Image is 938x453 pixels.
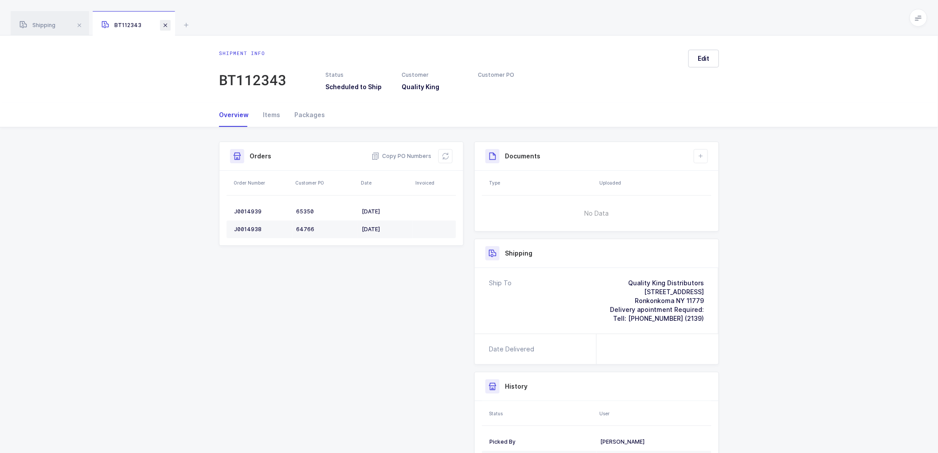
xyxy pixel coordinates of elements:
[599,179,709,186] div: Uploaded
[610,288,704,296] div: [STREET_ADDRESS]
[102,22,141,28] span: BT112343
[489,179,594,186] div: Type
[256,103,287,127] div: Items
[489,410,594,417] div: Status
[234,179,290,186] div: Order Number
[610,279,704,288] div: Quality King Distributors
[20,22,55,28] span: Shipping
[489,279,512,323] div: Ship To
[371,152,431,161] button: Copy PO Numbers
[600,438,704,445] div: [PERSON_NAME]
[296,226,355,233] div: 64766
[610,305,704,314] div: Delivery apointment Required:
[296,208,355,215] div: 65350
[415,179,453,186] div: Invoiced
[402,83,467,91] h3: Quality King
[505,382,528,391] h3: History
[478,71,544,79] div: Customer PO
[505,249,532,258] h3: Shipping
[489,345,538,354] div: Date Delivered
[250,152,271,161] h3: Orders
[325,71,391,79] div: Status
[219,103,256,127] div: Overview
[402,71,467,79] div: Customer
[219,50,286,57] div: Shipment info
[295,179,356,186] div: Customer PO
[698,54,710,63] span: Edit
[610,296,704,305] div: Ronkonkoma NY 11779
[599,410,709,417] div: User
[361,179,410,186] div: Date
[287,103,325,127] div: Packages
[362,226,409,233] div: [DATE]
[362,208,409,215] div: [DATE]
[234,226,289,233] div: J0014938
[325,83,391,91] h3: Scheduled to Ship
[688,50,719,67] button: Edit
[505,152,540,161] h3: Documents
[489,438,593,445] div: Picked By
[539,200,654,227] span: No Data
[234,208,289,215] div: J0014939
[613,315,704,322] span: Tell: [PHONE_NUMBER] (2139)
